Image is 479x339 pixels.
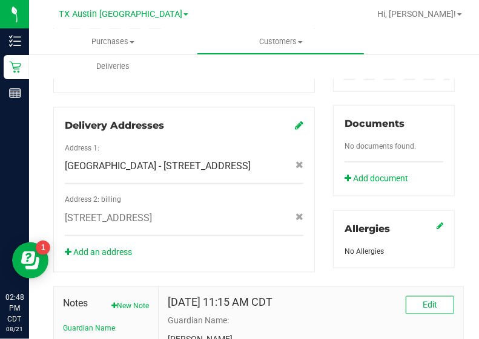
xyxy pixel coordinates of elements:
inline-svg: Inventory [9,35,21,47]
a: Deliveries [29,54,197,79]
div: No Allergies [345,246,443,257]
span: [GEOGRAPHIC_DATA] - [STREET_ADDRESS] [65,159,251,173]
span: Notes [63,296,149,311]
span: TX Austin [GEOGRAPHIC_DATA] [59,9,182,19]
span: Edit [423,300,437,309]
label: Address 2: billing [65,194,121,205]
span: Allergies [345,223,390,234]
p: Guardian Name: [168,314,454,327]
span: Deliveries [80,61,146,72]
h4: [DATE] 11:15 AM CDT [168,296,273,308]
button: Edit [406,296,454,314]
iframe: Resource center unread badge [36,241,50,255]
span: [STREET_ADDRESS] [65,211,152,225]
p: 08/21 [5,324,24,334]
a: Add document [345,172,414,185]
a: Customers [197,29,365,54]
span: Purchases [29,36,197,47]
label: Address 1: [65,143,99,153]
button: New Note [111,300,149,311]
span: Documents [345,118,405,129]
inline-svg: Reports [9,87,21,99]
span: Delivery Addresses [65,120,164,131]
iframe: Resource center [12,242,48,279]
inline-svg: Retail [9,61,21,73]
a: Add an address [65,247,132,257]
a: Purchases [29,29,197,54]
p: 02:48 PM CDT [5,292,24,324]
span: Hi, [PERSON_NAME]! [377,9,456,19]
span: Customers [197,36,364,47]
button: Guardian Name: [63,323,117,334]
span: No documents found. [345,142,416,150]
